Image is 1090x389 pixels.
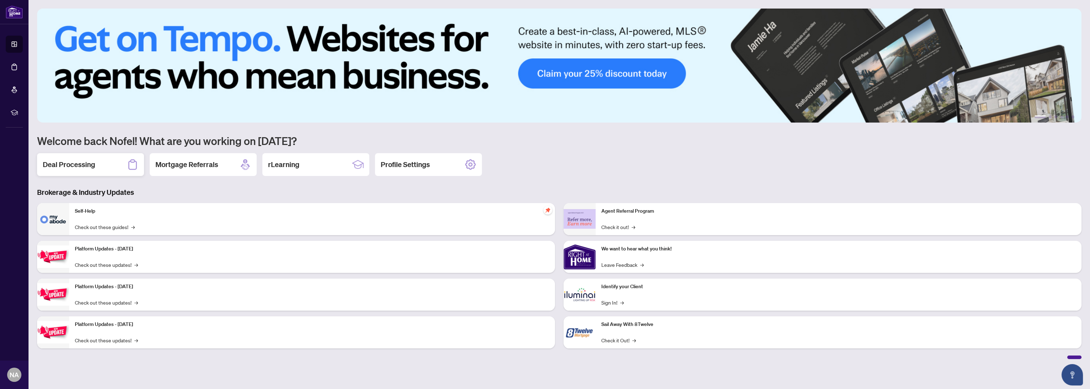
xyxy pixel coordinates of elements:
[601,321,1076,328] p: Sail Away With 8Twelve
[1034,115,1046,118] button: 1
[632,336,636,344] span: →
[268,160,299,170] h2: rLearning
[601,245,1076,253] p: We want to hear what you think!
[134,336,138,344] span: →
[640,261,644,269] span: →
[564,316,596,348] img: Sail Away With 8Twelve
[75,207,549,215] p: Self-Help
[1054,115,1057,118] button: 3
[75,321,549,328] p: Platform Updates - [DATE]
[601,299,624,306] a: Sign In!→
[601,283,1076,291] p: Identify your Client
[544,206,552,214] span: pushpin
[37,283,69,306] img: Platform Updates - July 8, 2025
[10,370,19,380] span: NA
[381,160,430,170] h2: Profile Settings
[75,283,549,291] p: Platform Updates - [DATE]
[75,223,135,231] a: Check out these guides!→
[564,279,596,311] img: Identify your Client
[6,5,23,19] img: logo
[134,261,138,269] span: →
[75,336,138,344] a: Check out these updates!→
[1066,115,1069,118] button: 5
[601,223,635,231] a: Check it out!→
[131,223,135,231] span: →
[37,203,69,235] img: Self-Help
[37,134,1081,147] h1: Welcome back Nofel! What are you working on [DATE]?
[43,160,95,170] h2: Deal Processing
[1049,115,1052,118] button: 2
[75,299,138,306] a: Check out these updates!→
[601,261,644,269] a: Leave Feedback→
[1071,115,1074,118] button: 6
[601,207,1076,215] p: Agent Referral Program
[620,299,624,306] span: →
[37,321,69,343] img: Platform Updates - June 23, 2025
[1061,364,1083,385] button: Open asap
[75,261,138,269] a: Check out these updates!→
[37,187,1081,197] h3: Brokerage & Industry Updates
[155,160,218,170] h2: Mortgage Referrals
[632,223,635,231] span: →
[564,209,596,229] img: Agent Referral Program
[37,245,69,268] img: Platform Updates - July 21, 2025
[564,241,596,273] img: We want to hear what you think!
[601,336,636,344] a: Check it Out!→
[75,245,549,253] p: Platform Updates - [DATE]
[134,299,138,306] span: →
[37,9,1081,123] img: Slide 0
[1060,115,1063,118] button: 4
